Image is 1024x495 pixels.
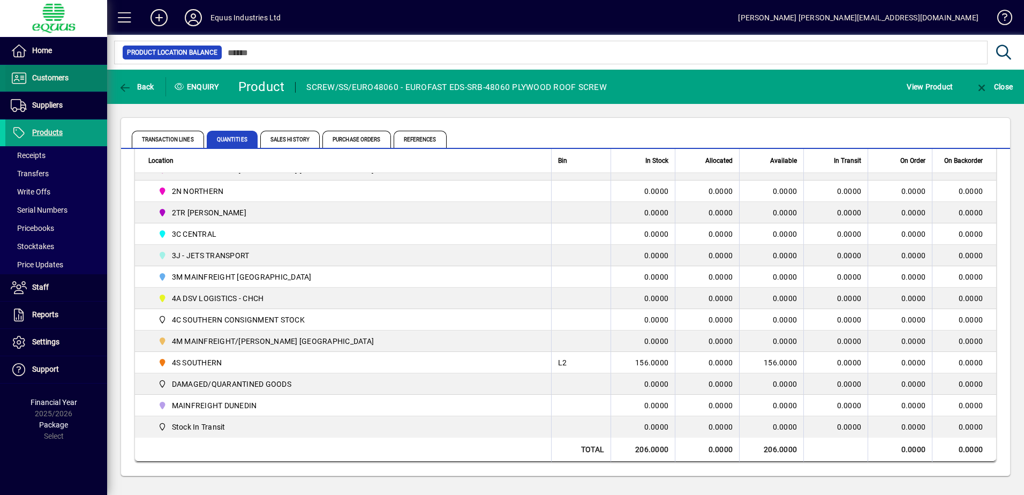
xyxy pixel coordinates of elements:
[172,207,246,218] span: 2TR [PERSON_NAME]
[709,187,733,196] span: 0.0000
[611,352,675,373] td: 156.0000
[738,9,978,26] div: [PERSON_NAME] [PERSON_NAME][EMAIL_ADDRESS][DOMAIN_NAME]
[611,373,675,395] td: 0.0000
[154,335,539,348] span: 4M MAINFREIGHT/OWENS CHRISTCHURCH
[5,201,107,219] a: Serial Numbers
[172,250,250,261] span: 3J - JETS TRANSPORT
[837,337,862,346] span: 0.0000
[154,249,539,262] span: 3J - JETS TRANSPORT
[837,273,862,281] span: 0.0000
[932,352,996,373] td: 0.0000
[5,65,107,92] a: Customers
[739,223,803,245] td: 0.0000
[964,77,1024,96] app-page-header-button: Close enquiry
[837,251,862,260] span: 0.0000
[932,395,996,416] td: 0.0000
[11,187,50,196] span: Write Offs
[932,416,996,438] td: 0.0000
[932,331,996,352] td: 0.0000
[932,438,996,462] td: 0.0000
[901,293,926,304] span: 0.0000
[611,245,675,266] td: 0.0000
[739,438,803,462] td: 206.0000
[901,336,926,347] span: 0.0000
[611,438,675,462] td: 206.0000
[5,219,107,237] a: Pricebooks
[31,398,77,407] span: Financial Year
[739,395,803,416] td: 0.0000
[837,187,862,196] span: 0.0000
[837,166,862,174] span: 0.0000
[5,356,107,383] a: Support
[709,230,733,238] span: 0.0000
[611,416,675,438] td: 0.0000
[932,373,996,395] td: 0.0000
[739,202,803,223] td: 0.0000
[306,79,607,96] div: SCREW/SS/EURO48060 - EUROFAST EDS-SRB-48060 PLYWOOD ROOF SCREW
[172,400,257,411] span: MAINFREIGHT DUNEDIN
[5,329,107,356] a: Settings
[5,256,107,274] a: Price Updates
[837,208,862,217] span: 0.0000
[611,309,675,331] td: 0.0000
[154,399,539,412] span: MAINFREIGHT DUNEDIN
[739,181,803,202] td: 0.0000
[709,401,733,410] span: 0.0000
[932,202,996,223] td: 0.0000
[709,251,733,260] span: 0.0000
[551,438,611,462] td: Total
[709,380,733,388] span: 0.0000
[739,288,803,309] td: 0.0000
[118,82,154,91] span: Back
[834,155,861,167] span: In Transit
[901,422,926,432] span: 0.0000
[901,314,926,325] span: 0.0000
[132,131,204,148] span: Transaction Lines
[739,266,803,288] td: 0.0000
[32,46,52,55] span: Home
[172,336,374,347] span: 4M MAINFREIGHT/[PERSON_NAME] [GEOGRAPHIC_DATA]
[322,131,391,148] span: Purchase Orders
[770,155,797,167] span: Available
[116,77,157,96] button: Back
[148,155,174,167] span: Location
[932,223,996,245] td: 0.0000
[932,266,996,288] td: 0.0000
[154,292,539,305] span: 4A DSV LOGISTICS - CHCH
[154,356,539,369] span: 4S SOUTHERN
[901,379,926,389] span: 0.0000
[176,8,210,27] button: Profile
[172,186,224,197] span: 2N NORTHERN
[709,358,733,367] span: 0.0000
[932,309,996,331] td: 0.0000
[5,146,107,164] a: Receipts
[154,185,539,198] span: 2N NORTHERN
[900,155,925,167] span: On Order
[154,378,539,391] span: DAMAGED/QUARANTINED GOODS
[837,358,862,367] span: 0.0000
[901,272,926,282] span: 0.0000
[901,207,926,218] span: 0.0000
[172,357,222,368] span: 4S SOUTHERN
[739,331,803,352] td: 0.0000
[611,395,675,416] td: 0.0000
[142,8,176,27] button: Add
[154,271,539,283] span: 3M MAINFREIGHT WELLINGTON
[975,82,1013,91] span: Close
[932,245,996,266] td: 0.0000
[11,260,63,269] span: Price Updates
[709,423,733,431] span: 0.0000
[172,272,312,282] span: 3M MAINFREIGHT [GEOGRAPHIC_DATA]
[5,274,107,301] a: Staff
[901,186,926,197] span: 0.0000
[907,78,953,95] span: View Product
[394,131,447,148] span: References
[5,237,107,256] a: Stocktakes
[739,352,803,373] td: 156.0000
[32,73,69,82] span: Customers
[904,77,955,96] button: View Product
[973,77,1015,96] button: Close
[739,309,803,331] td: 0.0000
[645,155,668,167] span: In Stock
[172,314,305,325] span: 4C SOUTHERN CONSIGNMENT STOCK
